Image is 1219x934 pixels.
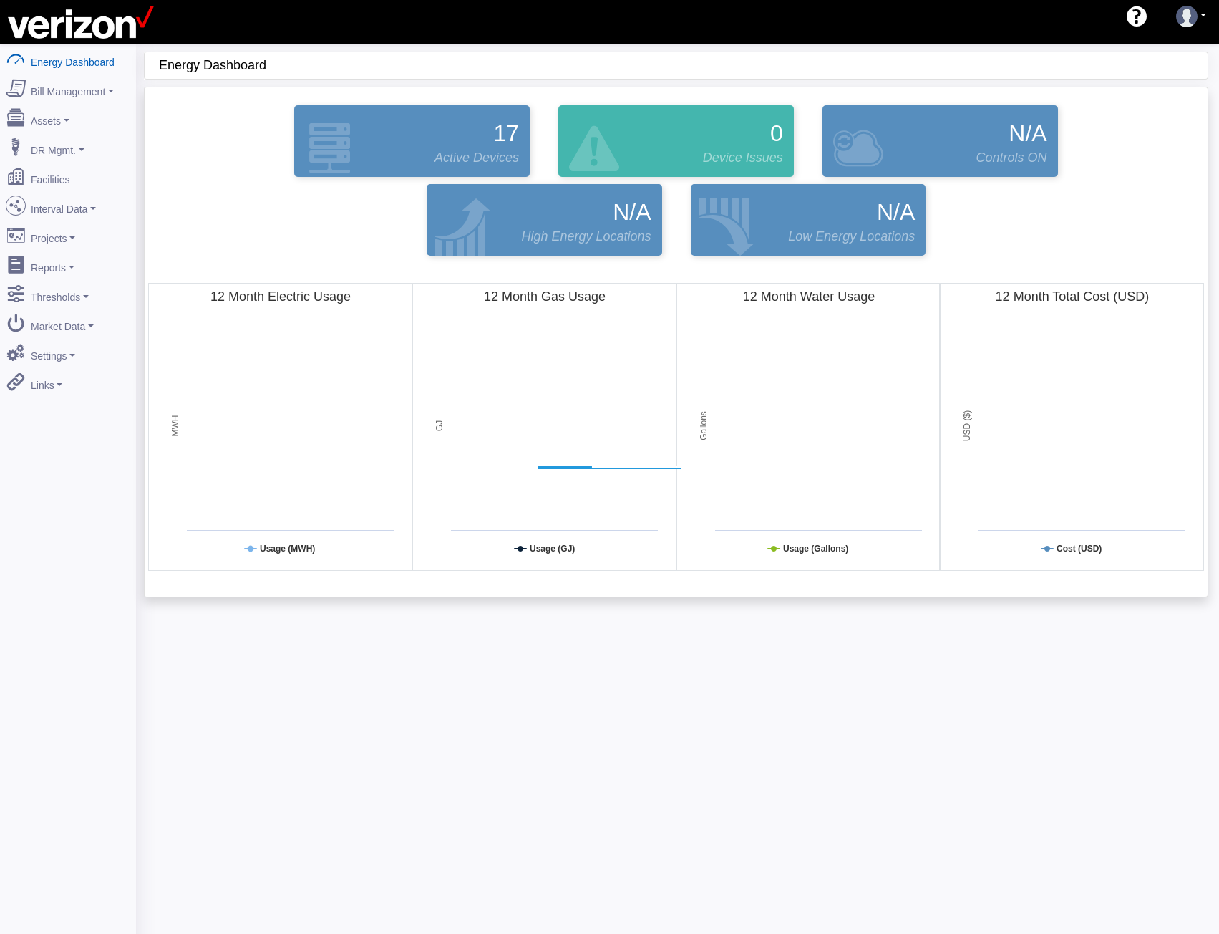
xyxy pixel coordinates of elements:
[291,105,533,177] a: 17 Active Devices
[170,415,180,437] tspan: MWH
[494,116,520,150] span: 17
[962,410,972,441] tspan: USD ($)
[1176,6,1198,27] img: user-3.svg
[976,148,1047,168] span: Controls ON
[996,289,1150,304] tspan: 12 Month Total Cost (USD)
[484,289,606,304] tspan: 12 Month Gas Usage
[742,289,874,304] tspan: 12 Month Water Usage
[210,289,351,304] tspan: 12 Month Electric Usage
[434,420,445,431] tspan: GJ
[530,544,575,554] tspan: Usage (GJ)
[521,227,651,246] span: High Energy Locations
[788,227,915,246] span: Low Energy Locations
[280,102,544,180] div: Devices that are actively reporting data.
[159,52,1208,79] div: Energy Dashboard
[1057,544,1102,554] tspan: Cost (USD)
[544,102,808,180] div: Devices that are active and configured but are in an error state.
[703,148,783,168] span: Device Issues
[260,544,315,554] tspan: Usage (MWH)
[1009,116,1046,150] span: N/A
[613,195,651,229] span: N/A
[699,411,709,440] tspan: Gallons
[877,195,915,229] span: N/A
[434,148,519,168] span: Active Devices
[783,544,848,554] tspan: Usage (Gallons)
[770,116,783,150] span: 0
